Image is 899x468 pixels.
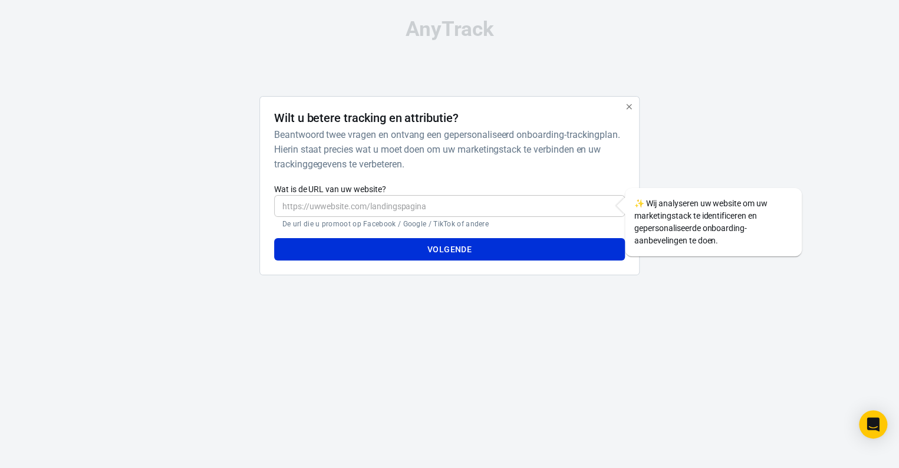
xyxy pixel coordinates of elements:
div: Open Intercom Messenger [859,410,887,439]
span: fonkelt [634,199,644,208]
font: AnyTrack [406,17,494,41]
font: De url die u promoot op Facebook / Google / TikTok of andere [282,220,489,228]
font: Wilt u betere tracking en attributie? [274,111,459,125]
font: Wat is de URL van uw website? [274,184,386,194]
font: Volgende [427,245,472,254]
button: Volgende [274,238,625,261]
input: https://uwwebsite.com/landingspagina [274,195,625,217]
font: ✨ [634,199,644,208]
font: Wij analyseren uw website om uw marketingstack te identificeren en gepersonaliseerde onboarding-a... [634,199,767,245]
font: Beantwoord twee vragen en ontvang een gepersonaliseerd onboarding-trackingplan. Hierin staat prec... [274,129,620,170]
